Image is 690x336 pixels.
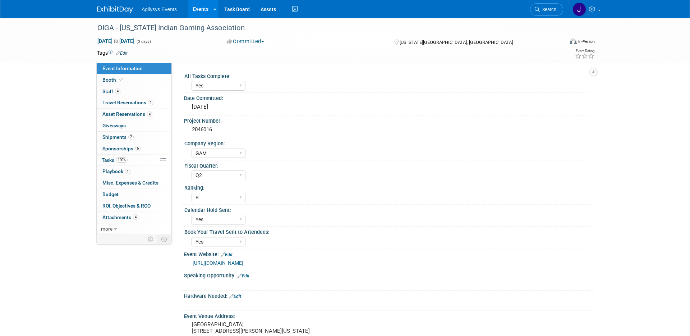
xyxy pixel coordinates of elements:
[116,157,128,163] span: 100%
[102,157,128,163] span: Tasks
[102,65,143,71] span: Event Information
[115,88,120,94] span: 4
[184,270,593,280] div: Speaking Opportunity:
[102,146,141,151] span: Sponsorships
[112,38,119,44] span: to
[189,101,588,113] div: [DATE]
[400,40,513,45] span: [US_STATE][GEOGRAPHIC_DATA], [GEOGRAPHIC_DATA]
[184,205,590,214] div: Calendar Hold Sent:
[570,38,577,44] img: Format-Inperson.png
[102,191,119,197] span: Budget
[133,214,138,220] span: 4
[97,49,128,56] td: Tags
[184,160,590,169] div: Fiscal Quarter:
[530,3,563,16] a: Search
[97,143,171,154] a: Sponsorships6
[97,132,171,143] a: Shipments2
[184,227,590,236] div: Book Your Travel Sent to Attendees:
[97,97,171,108] a: Travel Reservations1
[184,115,593,124] div: Project Number:
[95,22,552,35] div: OIGA - [US_STATE] Indian Gaming Association
[102,111,152,117] span: Asset Reservations
[97,86,171,97] a: Staff4
[157,235,172,244] td: Toggle Event Tabs
[102,134,134,140] span: Shipments
[148,100,153,105] span: 1
[184,71,590,80] div: All Tasks Complete:
[238,273,249,278] a: Edit
[128,134,134,140] span: 2
[184,93,593,102] div: Date Committed:
[97,166,171,177] a: Playbook1
[229,294,241,299] a: Edit
[97,6,133,13] img: ExhibitDay
[97,38,135,44] span: [DATE] [DATE]
[97,63,171,74] a: Event Information
[224,38,267,45] button: Committed
[97,155,171,166] a: Tasks100%
[102,100,153,105] span: Travel Reservations
[101,226,112,232] span: more
[97,177,171,189] a: Misc. Expenses & Credits
[572,3,586,16] img: Justin Oram
[184,138,590,147] div: Company Region:
[136,39,151,44] span: (3 days)
[97,223,171,235] a: more
[189,124,588,135] div: 2046016
[97,189,171,200] a: Budget
[97,120,171,131] a: Giveaways
[193,260,243,266] a: [URL][DOMAIN_NAME]
[125,169,130,174] span: 1
[142,6,177,12] span: Agilysys Events
[102,88,120,94] span: Staff
[97,200,171,212] a: ROI, Objectives & ROO
[102,203,151,209] span: ROI, Objectives & ROO
[135,146,141,151] span: 6
[102,77,124,83] span: Booth
[184,249,593,258] div: Event Website:
[116,51,128,56] a: Edit
[102,214,138,220] span: Attachments
[184,311,593,320] div: Event Venue Address:
[147,112,152,117] span: 4
[575,49,594,53] div: Event Rating
[184,182,590,191] div: Ranking:
[578,39,595,44] div: In-Person
[144,235,157,244] td: Personalize Event Tab Strip
[97,212,171,223] a: Attachments4
[102,123,126,128] span: Giveaways
[221,252,233,257] a: Edit
[540,7,556,12] span: Search
[97,74,171,86] a: Booth
[97,109,171,120] a: Asset Reservations4
[102,168,130,174] span: Playbook
[102,180,158,186] span: Misc. Expenses & Credits
[119,78,123,82] i: Booth reservation complete
[184,291,593,300] div: Hardware Needed:
[192,321,346,334] pre: [GEOGRAPHIC_DATA] [STREET_ADDRESS][PERSON_NAME][US_STATE]
[521,37,595,48] div: Event Format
